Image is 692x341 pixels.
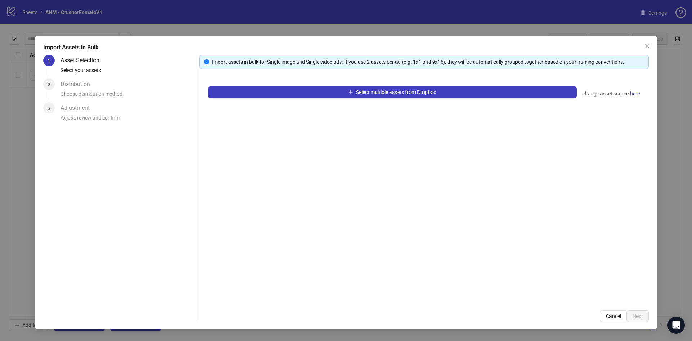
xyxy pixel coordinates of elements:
span: Select multiple assets from Dropbox [356,89,436,95]
span: plus [348,90,353,95]
a: here [630,89,640,98]
div: Open Intercom Messenger [667,317,685,334]
button: Select multiple assets from Dropbox [208,86,577,98]
div: Asset Selection [61,55,105,66]
button: Cancel [600,310,627,322]
span: 2 [48,82,50,88]
div: Adjust, review and confirm [61,114,193,126]
button: Close [642,40,653,52]
span: 3 [48,106,50,111]
div: change asset source [582,89,640,98]
button: Next [627,310,649,322]
div: Import assets in bulk for Single image and Single video ads. If you use 2 assets per ad (e.g. 1x1... [212,58,644,66]
div: Choose distribution method [61,90,193,102]
span: Cancel [606,313,621,319]
span: info-circle [204,59,209,64]
span: 1 [48,58,50,64]
div: Distribution [61,78,96,90]
div: Import Assets in Bulk [43,43,649,52]
div: Adjustment [61,102,96,114]
div: Select your assets [61,66,193,78]
span: close [644,43,650,49]
span: here [630,90,640,98]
